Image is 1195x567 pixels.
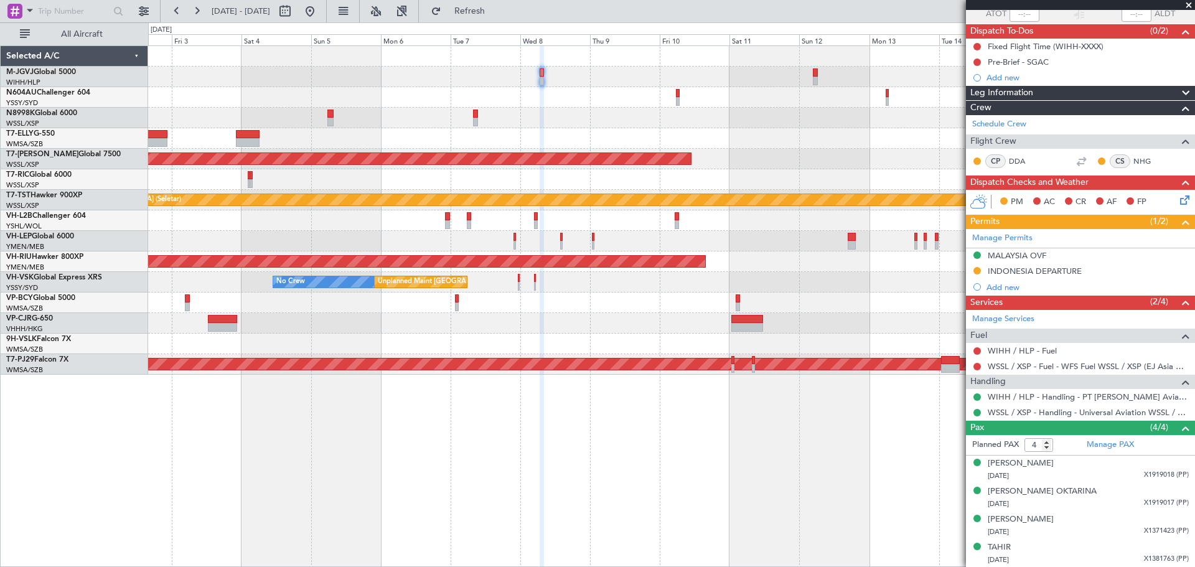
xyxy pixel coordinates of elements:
[988,555,1009,565] span: [DATE]
[1150,215,1168,228] span: (1/2)
[970,134,1016,149] span: Flight Crew
[970,296,1003,310] span: Services
[986,282,1189,293] div: Add new
[212,6,270,17] span: [DATE] - [DATE]
[988,499,1009,508] span: [DATE]
[799,34,869,45] div: Sun 12
[6,212,32,220] span: VH-L2B
[1150,24,1168,37] span: (0/2)
[6,119,39,128] a: WSSL/XSP
[988,250,1046,261] div: MALAYSIA OVF
[6,89,90,96] a: N604AUChallenger 604
[988,541,1011,554] div: TAHIR
[6,274,102,281] a: VH-VSKGlobal Express XRS
[970,329,987,343] span: Fuel
[972,439,1019,451] label: Planned PAX
[970,176,1089,190] span: Dispatch Checks and Weather
[6,180,39,190] a: WSSL/XSP
[1155,8,1175,21] span: ALDT
[970,86,1033,100] span: Leg Information
[988,391,1189,402] a: WIHH / HLP - Handling - PT [PERSON_NAME] Aviasi WIHH / HLP
[6,365,43,375] a: WMSA/SZB
[985,154,1006,168] div: CP
[6,356,34,363] span: T7-PJ29
[6,222,42,231] a: YSHL/WOL
[38,2,110,21] input: Trip Number
[988,361,1189,372] a: WSSL / XSP - Fuel - WFS Fuel WSSL / XSP (EJ Asia Only)
[988,266,1082,276] div: INDONESIA DEPARTURE
[6,171,72,179] a: T7-RICGlobal 6000
[1087,439,1134,451] a: Manage PAX
[6,110,77,117] a: N8998KGlobal 6000
[6,253,83,261] a: VH-RIUHawker 800XP
[1144,526,1189,537] span: X1371423 (PP)
[6,294,33,302] span: VP-BCY
[988,457,1054,470] div: [PERSON_NAME]
[6,212,86,220] a: VH-L2BChallenger 604
[988,345,1057,356] a: WIHH / HLP - Fuel
[6,315,32,322] span: VP-CJR
[32,30,131,39] span: All Aircraft
[660,34,729,45] div: Fri 10
[988,471,1009,480] span: [DATE]
[1144,554,1189,565] span: X1381763 (PP)
[311,34,381,45] div: Sun 5
[970,375,1006,389] span: Handling
[520,34,590,45] div: Wed 8
[729,34,799,45] div: Sat 11
[451,34,520,45] div: Tue 7
[151,25,172,35] div: [DATE]
[988,513,1054,526] div: [PERSON_NAME]
[1009,156,1037,167] a: DDA
[1144,470,1189,480] span: X1919018 (PP)
[972,118,1026,131] a: Schedule Crew
[972,313,1034,326] a: Manage Services
[1110,154,1130,168] div: CS
[6,324,43,334] a: VHHH/HKG
[6,233,32,240] span: VH-LEP
[6,89,37,96] span: N604AU
[276,273,305,291] div: No Crew
[970,215,1000,229] span: Permits
[986,8,1006,21] span: ATOT
[6,242,44,251] a: YMEN/MEB
[6,160,39,169] a: WSSL/XSP
[1044,196,1055,209] span: AC
[6,68,76,76] a: M-JGVJGlobal 5000
[6,315,53,322] a: VP-CJRG-650
[6,68,34,76] span: M-JGVJ
[1137,196,1146,209] span: FP
[1010,7,1039,22] input: --:--
[6,192,30,199] span: T7-TST
[869,34,939,45] div: Mon 13
[1144,498,1189,508] span: X1919017 (PP)
[6,335,71,343] a: 9H-VSLKFalcon 7X
[172,34,241,45] div: Fri 3
[1150,421,1168,434] span: (4/4)
[6,335,37,343] span: 9H-VSLK
[6,345,43,354] a: WMSA/SZB
[6,356,68,363] a: T7-PJ29Falcon 7X
[988,485,1097,498] div: [PERSON_NAME] OKTARINA
[241,34,311,45] div: Sat 4
[1075,196,1086,209] span: CR
[988,57,1049,67] div: Pre-Brief - SGAC
[986,72,1189,83] div: Add new
[6,253,32,261] span: VH-RIU
[988,407,1189,418] a: WSSL / XSP - Handling - Universal Aviation WSSL / XSP
[381,34,451,45] div: Mon 6
[6,110,35,117] span: N8998K
[6,304,43,313] a: WMSA/SZB
[6,130,55,138] a: T7-ELLYG-550
[1150,295,1168,308] span: (2/4)
[590,34,660,45] div: Thu 9
[6,294,75,302] a: VP-BCYGlobal 5000
[6,201,39,210] a: WSSL/XSP
[378,273,583,291] div: Unplanned Maint [GEOGRAPHIC_DATA] ([GEOGRAPHIC_DATA])
[6,283,38,293] a: YSSY/SYD
[6,192,82,199] a: T7-TSTHawker 900XP
[970,421,984,435] span: Pax
[1107,196,1117,209] span: AF
[972,232,1033,245] a: Manage Permits
[939,34,1009,45] div: Tue 14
